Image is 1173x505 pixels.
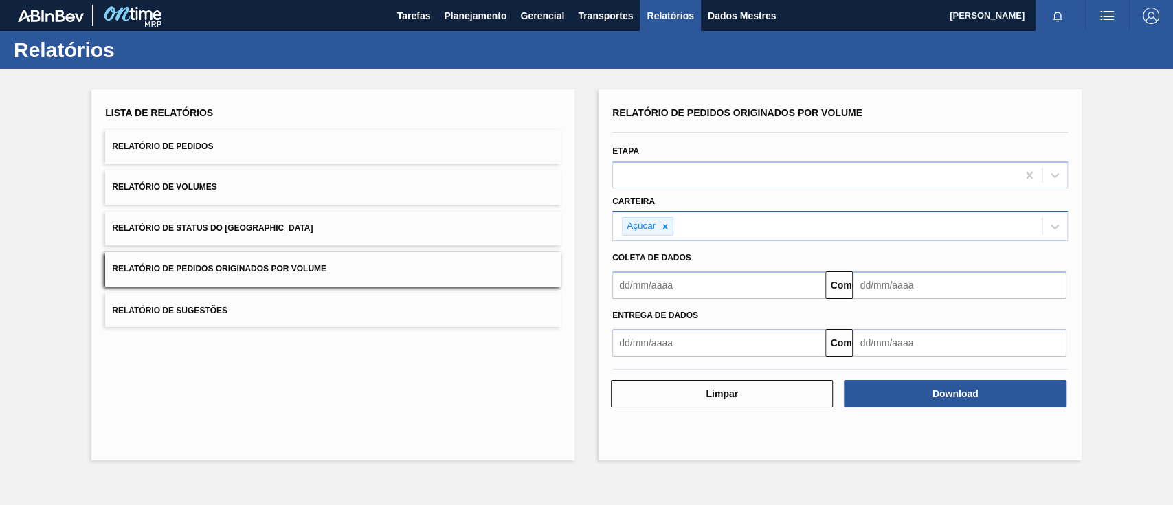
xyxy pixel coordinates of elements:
img: TNhmsLtSVTkK8tSr43FrP2fwEKptu5GPRR3wAAAABJRU5ErkJggg== [18,10,84,22]
font: Comeu [830,337,862,348]
font: Relatórios [647,10,693,21]
button: Relatório de Volumes [105,170,561,204]
img: ações do usuário [1099,8,1115,24]
font: Limpar [706,388,738,399]
font: Relatórios [14,38,115,61]
button: Download [844,380,1066,407]
font: Dados Mestres [708,10,777,21]
font: Comeu [830,280,862,291]
font: Coleta de dados [612,253,691,262]
font: Relatório de Sugestões [112,305,227,315]
button: Limpar [611,380,833,407]
input: dd/mm/aaaa [853,271,1066,299]
font: Relatório de Status do [GEOGRAPHIC_DATA] [112,223,313,233]
button: Relatório de Sugestões [105,293,561,327]
font: Entrega de dados [612,311,698,320]
font: Carteira [612,197,655,206]
font: Relatório de Pedidos Originados por Volume [612,107,862,118]
button: Comeu [825,271,853,299]
font: Etapa [612,146,639,156]
font: Relatório de Pedidos Originados por Volume [112,265,326,274]
input: dd/mm/aaaa [612,329,825,357]
font: Tarefas [397,10,431,21]
button: Relatório de Pedidos Originados por Volume [105,252,561,286]
font: Download [932,388,979,399]
font: [PERSON_NAME] [950,10,1025,21]
font: Relatório de Pedidos [112,142,213,151]
button: Comeu [825,329,853,357]
font: Lista de Relatórios [105,107,213,118]
button: Relatório de Status do [GEOGRAPHIC_DATA] [105,212,561,245]
input: dd/mm/aaaa [612,271,825,299]
font: Planejamento [444,10,506,21]
font: Relatório de Volumes [112,183,216,192]
img: Sair [1143,8,1159,24]
input: dd/mm/aaaa [853,329,1066,357]
button: Notificações [1036,6,1080,25]
button: Relatório de Pedidos [105,130,561,164]
font: Gerencial [520,10,564,21]
font: Açúcar [627,221,656,231]
font: Transportes [578,10,633,21]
